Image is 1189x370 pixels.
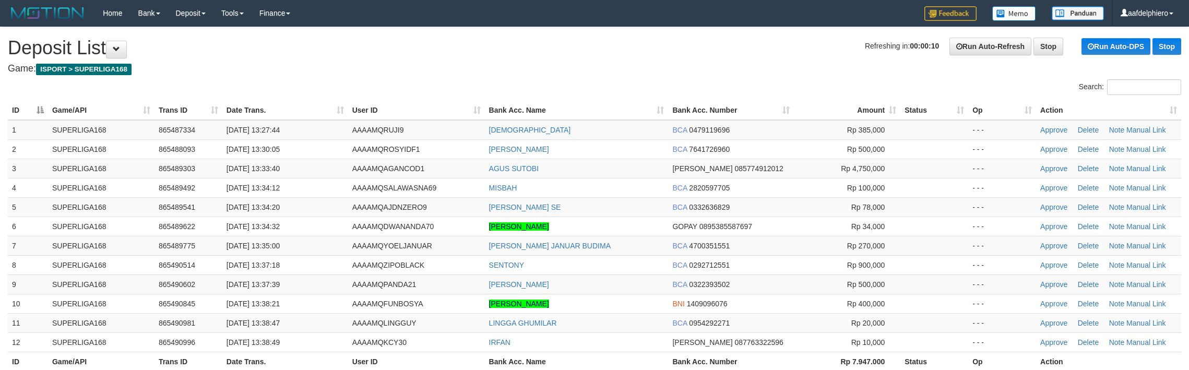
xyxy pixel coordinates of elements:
a: Approve [1040,261,1067,269]
td: SUPERLIGA168 [48,313,154,332]
a: Run Auto-DPS [1081,38,1150,55]
span: Copy 0292712551 to clipboard [689,261,730,269]
th: Action: activate to sort column ascending [1036,101,1181,120]
span: AAAAMQFUNBOSYA [352,300,423,308]
a: Manual Link [1126,145,1166,153]
a: Manual Link [1126,338,1166,347]
span: [PERSON_NAME] [672,338,732,347]
td: - - - [968,178,1036,197]
span: Copy 2820597705 to clipboard [689,184,730,192]
span: 865490981 [159,319,195,327]
span: BCA [672,145,687,153]
a: Stop [1152,38,1181,55]
a: LINGGA GHUMILAR [489,319,557,327]
span: [DATE] 13:38:49 [227,338,280,347]
img: Feedback.jpg [924,6,977,21]
a: Note [1109,184,1125,192]
img: panduan.png [1052,6,1104,20]
a: Note [1109,338,1125,347]
span: Copy 7641726960 to clipboard [689,145,730,153]
span: Copy 085774912012 to clipboard [734,164,783,173]
a: Note [1109,319,1125,327]
a: Manual Link [1126,203,1166,211]
td: SUPERLIGA168 [48,217,154,236]
a: [PERSON_NAME] [489,280,549,289]
span: Rp 270,000 [847,242,885,250]
a: [PERSON_NAME] SE [489,203,561,211]
span: Copy 0954292271 to clipboard [689,319,730,327]
a: Note [1109,242,1125,250]
td: 6 [8,217,48,236]
a: Approve [1040,203,1067,211]
span: 865488093 [159,145,195,153]
td: 5 [8,197,48,217]
span: AAAAMQAGANCOD1 [352,164,424,173]
td: - - - [968,159,1036,178]
span: AAAAMQDWANANDA70 [352,222,434,231]
span: 865489622 [159,222,195,231]
span: 865490514 [159,261,195,269]
td: 12 [8,332,48,352]
span: AAAAMQZIPOBLACK [352,261,424,269]
span: Rp 78,000 [851,203,885,211]
span: Rp 400,000 [847,300,885,308]
a: Manual Link [1126,164,1166,173]
th: Status: activate to sort column ascending [900,101,968,120]
a: Stop [1033,38,1063,55]
span: [DATE] 13:38:21 [227,300,280,308]
a: Note [1109,203,1125,211]
span: Rp 500,000 [847,145,885,153]
td: SUPERLIGA168 [48,197,154,217]
a: Approve [1040,242,1067,250]
a: [PERSON_NAME] JANUAR BUDIMA [489,242,611,250]
span: Rp 20,000 [851,319,885,327]
td: - - - [968,294,1036,313]
a: SENTONY [489,261,524,269]
a: Approve [1040,280,1067,289]
a: Note [1109,300,1125,308]
td: 11 [8,313,48,332]
span: BCA [672,280,687,289]
span: Copy 0895385587697 to clipboard [699,222,752,231]
span: AAAAMQAJDNZERO9 [352,203,427,211]
a: Note [1109,145,1125,153]
a: Approve [1040,319,1067,327]
a: [PERSON_NAME] [489,145,549,153]
a: Delete [1078,222,1099,231]
a: Manual Link [1126,319,1166,327]
a: Note [1109,222,1125,231]
th: User ID: activate to sort column ascending [348,101,485,120]
a: Run Auto-Refresh [949,38,1031,55]
span: [PERSON_NAME] [672,164,732,173]
a: Delete [1078,242,1099,250]
a: Note [1109,126,1125,134]
input: Search: [1107,79,1181,95]
td: - - - [968,236,1036,255]
a: Approve [1040,338,1067,347]
td: SUPERLIGA168 [48,159,154,178]
td: SUPERLIGA168 [48,294,154,313]
span: AAAAMQSALAWASNA69 [352,184,437,192]
td: 9 [8,274,48,294]
span: [DATE] 13:34:20 [227,203,280,211]
span: [DATE] 13:33:40 [227,164,280,173]
span: Copy 0322393502 to clipboard [689,280,730,289]
span: AAAAMQYOELJANUAR [352,242,432,250]
span: AAAAMQROSYIDF1 [352,145,420,153]
span: 865489303 [159,164,195,173]
td: 2 [8,139,48,159]
span: Rp 385,000 [847,126,885,134]
th: Trans ID: activate to sort column ascending [154,101,222,120]
span: BCA [672,203,687,211]
td: 7 [8,236,48,255]
span: Copy 4700351551 to clipboard [689,242,730,250]
h4: Game: [8,64,1181,74]
span: BCA [672,242,687,250]
a: MISBAH [489,184,517,192]
span: BCA [672,319,687,327]
td: - - - [968,313,1036,332]
td: SUPERLIGA168 [48,274,154,294]
span: BCA [672,126,687,134]
span: 865487334 [159,126,195,134]
th: Amount: activate to sort column ascending [794,101,900,120]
